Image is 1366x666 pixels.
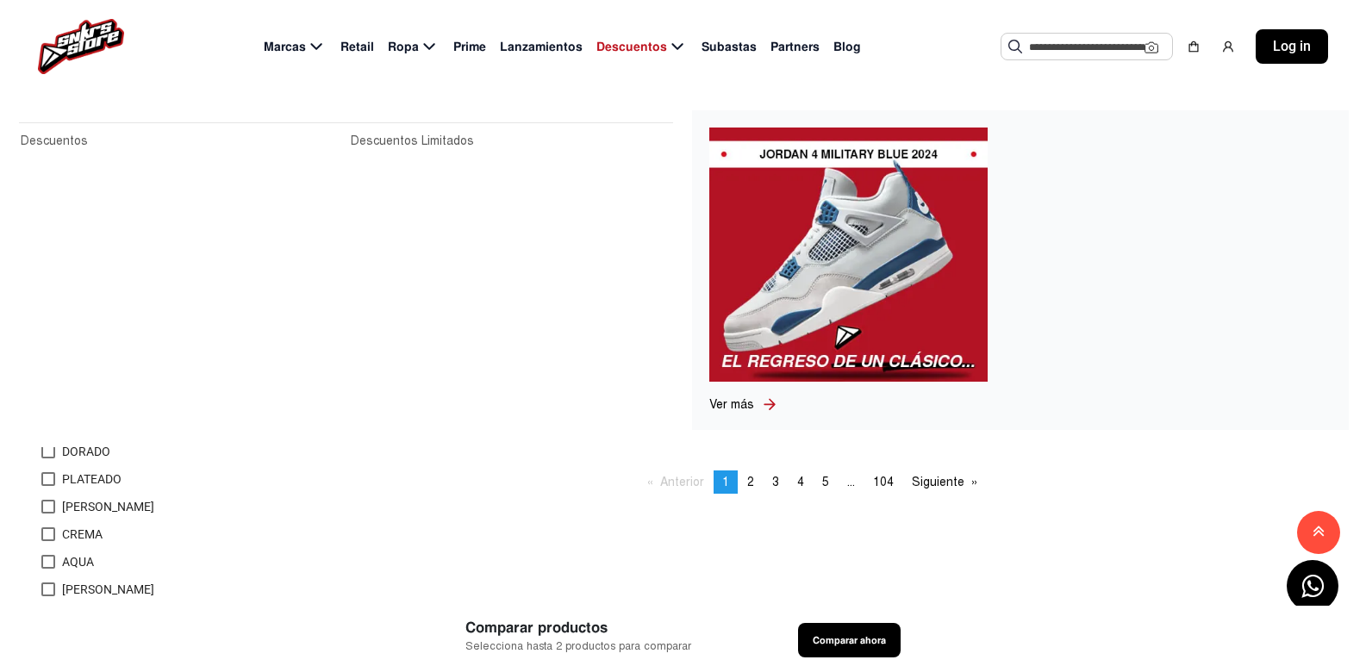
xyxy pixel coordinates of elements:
[770,38,820,56] span: Partners
[833,38,861,56] span: Blog
[797,475,804,489] span: 4
[722,475,729,489] span: 1
[1187,40,1201,53] img: shopping
[264,38,306,56] span: Marcas
[822,475,829,489] span: 5
[639,470,987,494] ul: Pagination
[1008,40,1022,53] img: Buscar
[38,19,124,74] img: logo
[873,475,894,489] span: 104
[62,582,154,596] span: [PERSON_NAME]
[903,470,986,494] a: Siguiente page
[351,132,671,151] a: Descuentos Limitados
[62,472,122,486] span: PLATEADO
[772,475,779,489] span: 3
[1145,40,1158,54] img: Cámara
[709,395,761,414] a: Ver más
[747,475,754,489] span: 2
[465,617,691,638] span: Comparar productos
[62,555,94,569] span: AQUA
[798,623,901,657] button: Comparar ahora
[465,638,691,655] span: Selecciona hasta 2 productos para comparar
[660,475,704,489] span: Anterior
[702,38,757,56] span: Subastas
[62,445,110,458] span: DORADO
[1221,40,1235,53] img: user
[62,500,154,514] span: [PERSON_NAME]
[62,527,103,541] span: CREMA
[21,132,340,151] a: Descuentos
[596,38,667,56] span: Descuentos
[453,38,486,56] span: Prime
[340,38,374,56] span: Retail
[847,475,855,489] span: ...
[1273,36,1311,57] span: Log in
[388,38,419,56] span: Ropa
[500,38,583,56] span: Lanzamientos
[709,397,754,412] span: Ver más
